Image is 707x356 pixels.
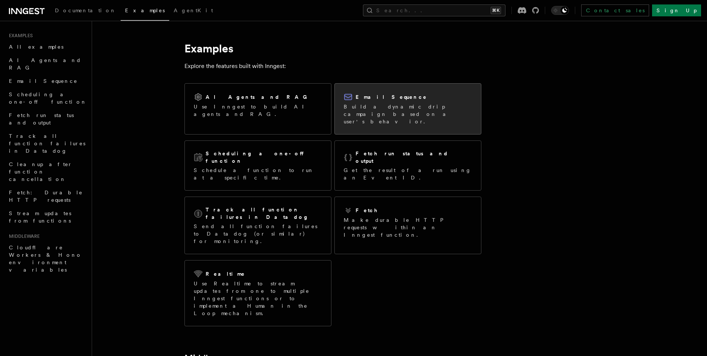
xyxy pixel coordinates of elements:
[184,140,331,191] a: Scheduling a one-off functionSchedule a function to run at a specific time.
[9,78,78,84] span: Email Sequence
[50,2,121,20] a: Documentation
[6,241,87,276] a: Cloudflare Workers & Hono environment variables
[6,158,87,186] a: Cleanup after function cancellation
[334,197,481,254] a: FetchMake durable HTTP requests within an Inngest function.
[121,2,169,21] a: Examples
[6,33,33,39] span: Examples
[344,166,472,181] p: Get the result of a run using an Event ID.
[6,40,87,54] a: All examples
[6,129,87,158] a: Track all function failures in Datadog
[334,83,481,135] a: Email SequenceBuild a dynamic drip campaign based on a user's behavior.
[9,91,87,105] span: Scheduling a one-off function
[6,186,87,207] a: Fetch: Durable HTTP requests
[184,197,331,254] a: Track all function failures in DatadogSend all function failures to Datadog (or similar) for moni...
[9,210,71,224] span: Stream updates from functions
[334,140,481,191] a: Fetch run status and outputGet the result of a run using an Event ID.
[551,6,569,15] button: Toggle dark mode
[6,109,87,129] a: Fetch run status and output
[194,280,322,317] p: Use Realtime to stream updates from one to multiple Inngest functions or to implement a Human in ...
[652,4,701,16] a: Sign Up
[184,260,331,326] a: RealtimeUse Realtime to stream updates from one to multiple Inngest functions or to implement a H...
[9,133,85,154] span: Track all function failures in Datadog
[194,223,322,245] p: Send all function failures to Datadog (or similar) for monitoring.
[194,166,322,181] p: Schedule a function to run at a specific time.
[9,44,63,50] span: All examples
[356,150,472,165] h2: Fetch run status and output
[9,112,74,126] span: Fetch run status and output
[184,61,481,71] p: Explore the features built with Inngest:
[363,4,505,16] button: Search...⌘K
[344,216,472,239] p: Make durable HTTP requests within an Inngest function.
[6,207,87,227] a: Stream updates from functions
[206,206,322,221] h2: Track all function failures in Datadog
[206,150,322,165] h2: Scheduling a one-off function
[6,54,87,74] a: AI Agents and RAG
[356,207,378,214] h2: Fetch
[9,57,81,71] span: AI Agents and RAG
[6,88,87,109] a: Scheduling a one-off function
[184,42,481,55] h1: Examples
[6,74,87,88] a: Email Sequence
[184,83,331,135] a: AI Agents and RAGUse Inngest to build AI agents and RAG.
[206,93,311,101] h2: AI Agents and RAG
[9,161,72,182] span: Cleanup after function cancellation
[9,190,83,203] span: Fetch: Durable HTTP requests
[206,270,245,278] h2: Realtime
[55,7,116,13] span: Documentation
[6,233,40,239] span: Middleware
[174,7,213,13] span: AgentKit
[491,7,501,14] kbd: ⌘K
[9,245,82,273] span: Cloudflare Workers & Hono environment variables
[125,7,165,13] span: Examples
[169,2,217,20] a: AgentKit
[356,93,427,101] h2: Email Sequence
[344,103,472,125] p: Build a dynamic drip campaign based on a user's behavior.
[581,4,649,16] a: Contact sales
[194,103,322,118] p: Use Inngest to build AI agents and RAG.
